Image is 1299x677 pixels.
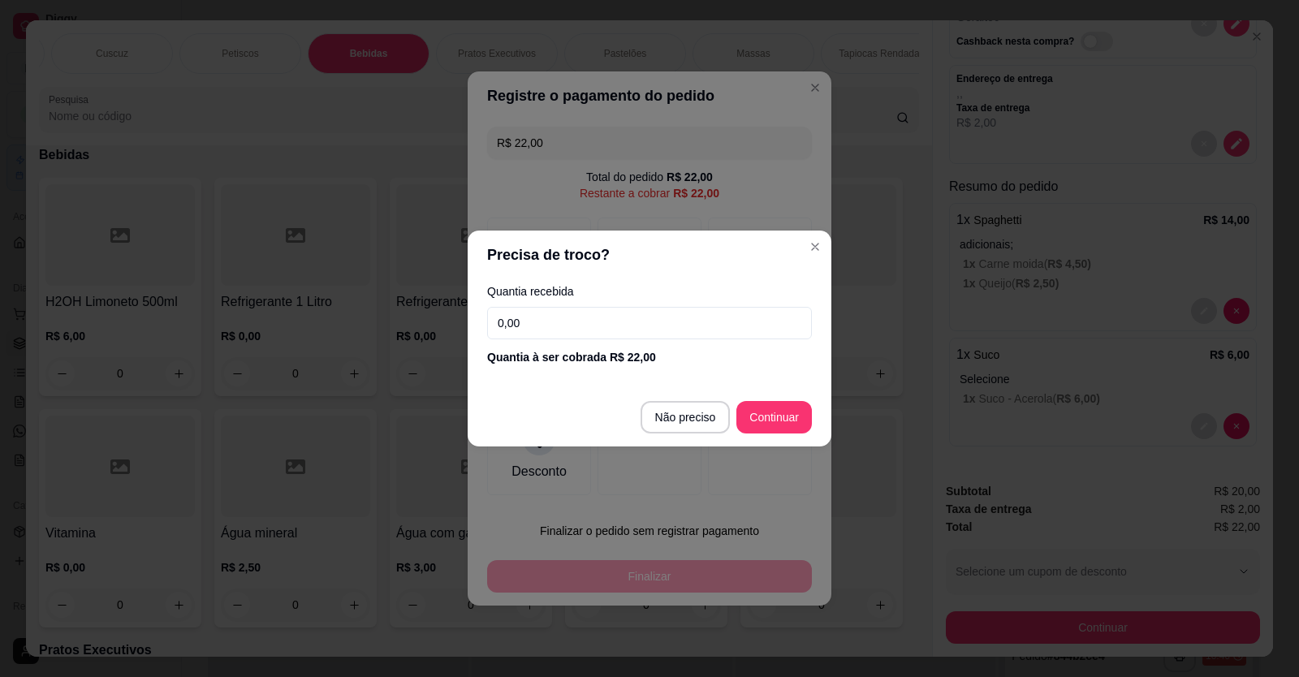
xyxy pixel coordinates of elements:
[736,401,812,433] button: Continuar
[802,234,828,260] button: Close
[641,401,731,433] button: Não preciso
[487,286,812,297] label: Quantia recebida
[487,349,812,365] div: Quantia à ser cobrada R$ 22,00
[468,231,831,279] header: Precisa de troco?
